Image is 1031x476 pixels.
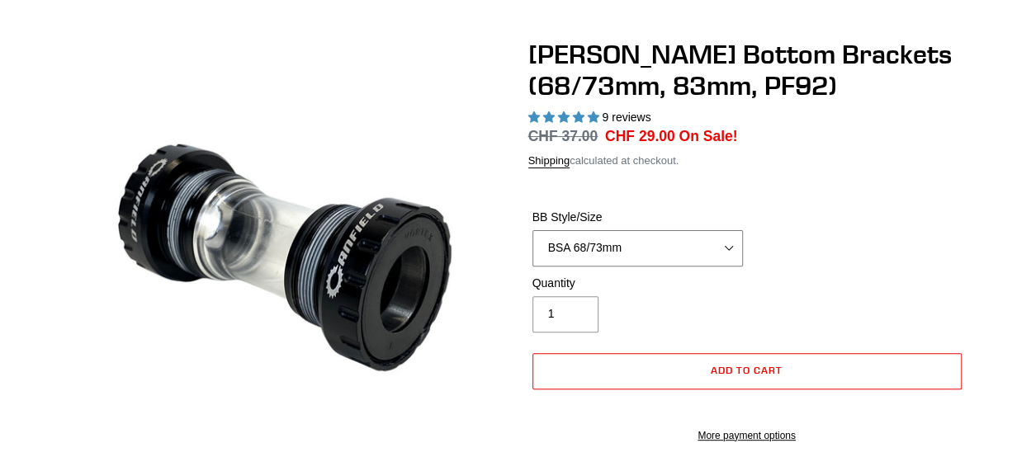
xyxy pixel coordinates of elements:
button: Add to cart [532,353,962,389]
a: More payment options [532,428,962,443]
span: 9 reviews [602,111,650,124]
span: On Sale! [679,125,737,147]
label: Quantity [532,275,743,292]
span: Add to cart [711,364,783,376]
h1: [PERSON_NAME] Bottom Brackets (68/73mm, 83mm, PF92) [528,39,966,102]
a: Shipping [528,154,570,168]
span: CHF 29.00 [605,128,675,144]
s: CHF 37.00 [528,128,598,144]
span: 4.89 stars [528,111,603,124]
div: calculated at checkout. [528,153,966,169]
label: BB Style/Size [532,209,743,226]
